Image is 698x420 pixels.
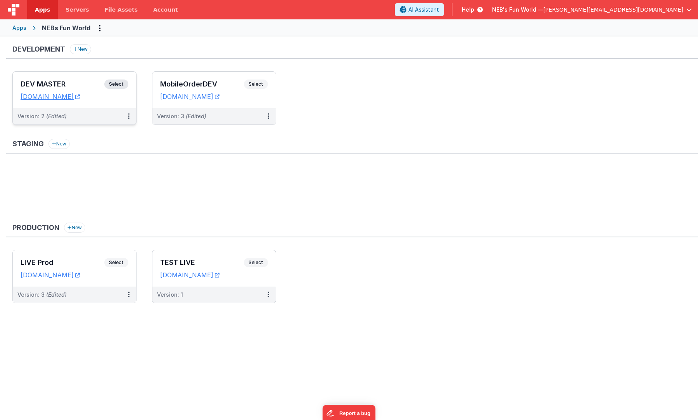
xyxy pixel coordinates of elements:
[21,93,80,100] a: [DOMAIN_NAME]
[395,3,444,16] button: AI Assistant
[12,24,26,32] div: Apps
[462,6,474,14] span: Help
[104,258,128,267] span: Select
[46,291,67,298] span: (Edited)
[93,22,106,34] button: Options
[160,80,244,88] h3: MobileOrderDEV
[17,291,67,299] div: Version: 3
[17,112,67,120] div: Version: 2
[48,139,70,149] button: New
[160,259,244,266] h3: TEST LIVE
[157,291,183,299] div: Version: 1
[244,258,268,267] span: Select
[543,6,683,14] span: [PERSON_NAME][EMAIL_ADDRESS][DOMAIN_NAME]
[66,6,89,14] span: Servers
[12,45,65,53] h3: Development
[408,6,439,14] span: AI Assistant
[21,259,104,266] h3: LIVE Prod
[46,113,67,119] span: (Edited)
[492,6,692,14] button: NEB's Fun World — [PERSON_NAME][EMAIL_ADDRESS][DOMAIN_NAME]
[104,80,128,89] span: Select
[12,224,59,232] h3: Production
[492,6,543,14] span: NEB's Fun World —
[21,80,104,88] h3: DEV MASTER
[12,140,44,148] h3: Staging
[21,271,80,279] a: [DOMAIN_NAME]
[157,112,206,120] div: Version: 3
[105,6,138,14] span: File Assets
[64,223,85,233] button: New
[244,80,268,89] span: Select
[42,23,90,33] div: NEBs Fun World
[160,271,219,279] a: [DOMAIN_NAME]
[160,93,219,100] a: [DOMAIN_NAME]
[35,6,50,14] span: Apps
[186,113,206,119] span: (Edited)
[70,44,91,54] button: New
